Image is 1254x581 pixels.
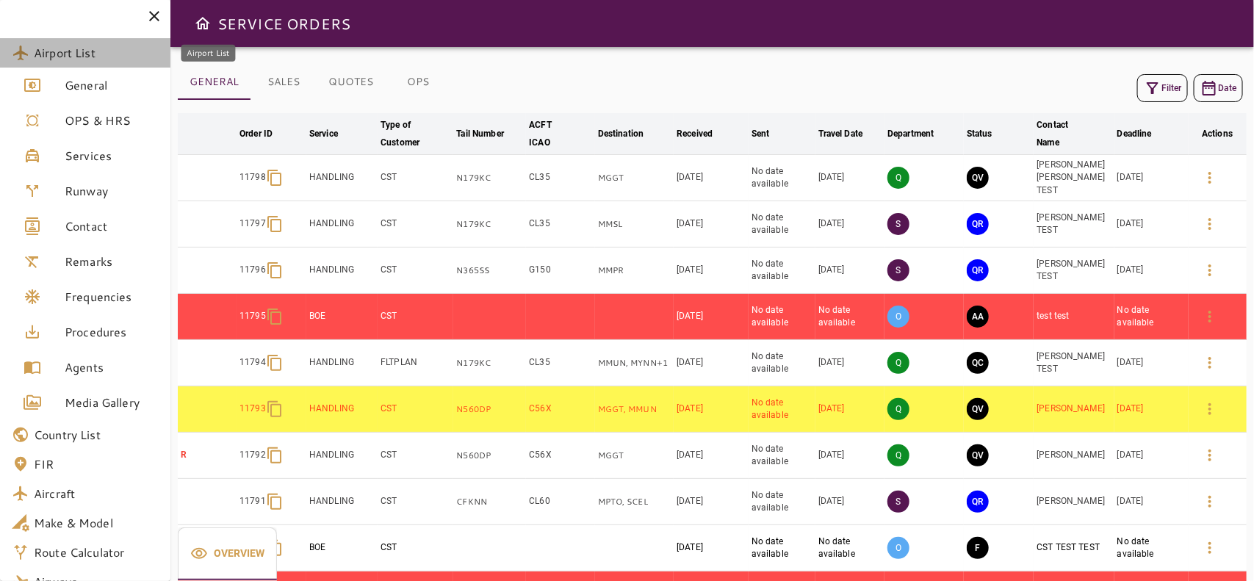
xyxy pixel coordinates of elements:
span: Travel Date [818,125,882,142]
td: No date available [749,155,815,201]
td: [DATE] [674,155,749,201]
span: Deadline [1117,125,1171,142]
span: Country List [34,426,159,444]
p: N560DP [456,403,523,416]
p: N365SS [456,264,523,277]
div: Service [309,125,338,142]
button: QUOTE REQUESTED [967,259,989,281]
td: [PERSON_NAME] [1034,479,1114,525]
td: CST [378,386,453,433]
div: Received [677,125,713,142]
td: No date available [815,294,884,340]
h6: SERVICE ORDERS [217,12,350,35]
p: 11794 [239,356,266,369]
p: O [887,306,909,328]
p: 11791 [239,495,266,508]
button: OPS [385,65,451,100]
td: [DATE] [674,386,749,433]
span: Airport List [34,44,159,62]
td: BOE [306,294,378,340]
td: HANDLING [306,201,378,248]
span: Aircraft [34,485,159,502]
td: G150 [526,248,594,294]
p: 11792 [239,449,266,461]
button: Details [1192,206,1228,242]
p: N179KC [456,218,523,231]
button: Overview [178,527,277,580]
span: General [65,76,159,94]
div: Status [967,125,992,142]
button: Details [1192,160,1228,195]
p: 11798 [239,171,266,184]
td: CL35 [526,201,594,248]
span: Destination [598,125,663,142]
td: CL35 [526,340,594,386]
p: S [887,491,909,513]
button: QUOTE VALIDATED [967,167,989,189]
td: [DATE] [815,433,884,479]
div: Sent [752,125,770,142]
button: Details [1192,253,1228,288]
td: [DATE] [1114,155,1189,201]
td: HANDLING [306,433,378,479]
button: Details [1192,299,1228,334]
td: HANDLING [306,479,378,525]
td: [DATE] [1114,201,1189,248]
p: CFKNN [456,496,523,508]
p: S [887,259,909,281]
div: ACFT ICAO [529,116,572,151]
p: R [181,449,234,461]
div: Order ID [239,125,273,142]
td: FLTPLAN [378,340,453,386]
td: [DATE] [674,248,749,294]
p: MMUN, MYNN, MGGT [598,357,671,369]
button: Details [1192,345,1228,380]
td: [DATE] [1114,340,1189,386]
p: MGGT [598,450,671,462]
span: Runway [65,182,159,200]
td: C56X [526,433,594,479]
td: CL35 [526,155,594,201]
td: CST [378,294,453,340]
p: MPTO, SCEL [598,496,671,508]
span: Frequencies [65,288,159,306]
td: [DATE] [674,340,749,386]
div: Airport List [181,45,236,62]
p: MGGT, MMUN [598,403,671,416]
p: S [887,213,909,235]
div: Type of Customer [381,116,431,151]
td: [PERSON_NAME] [1034,433,1114,479]
span: Procedures [65,323,159,341]
td: CST [378,248,453,294]
span: Type of Customer [381,116,450,151]
button: GENERAL [178,65,251,100]
p: MGGT [598,172,671,184]
td: [DATE] [815,479,884,525]
span: Order ID [239,125,292,142]
td: No date available [749,525,815,571]
span: ACFT ICAO [529,116,591,151]
td: [PERSON_NAME] TEST [1034,201,1114,248]
span: Route Calculator [34,544,159,561]
span: Media Gallery [65,394,159,411]
div: Contact Name [1037,116,1092,151]
td: CST [378,433,453,479]
span: OPS & HRS [65,112,159,129]
button: FINAL [967,537,989,559]
button: Open drawer [188,9,217,38]
td: HANDLING [306,340,378,386]
div: Tail Number [456,125,503,142]
td: HANDLING [306,248,378,294]
td: No date available [749,340,815,386]
span: Department [887,125,953,142]
span: Remarks [65,253,159,270]
div: Travel Date [818,125,862,142]
td: HANDLING [306,386,378,433]
td: No date available [749,201,815,248]
td: No date available [815,525,884,571]
p: 11793 [239,403,266,415]
div: basic tabs example [178,65,451,100]
td: [DATE] [1114,479,1189,525]
td: [DATE] [815,340,884,386]
td: [PERSON_NAME] TEST [1034,340,1114,386]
